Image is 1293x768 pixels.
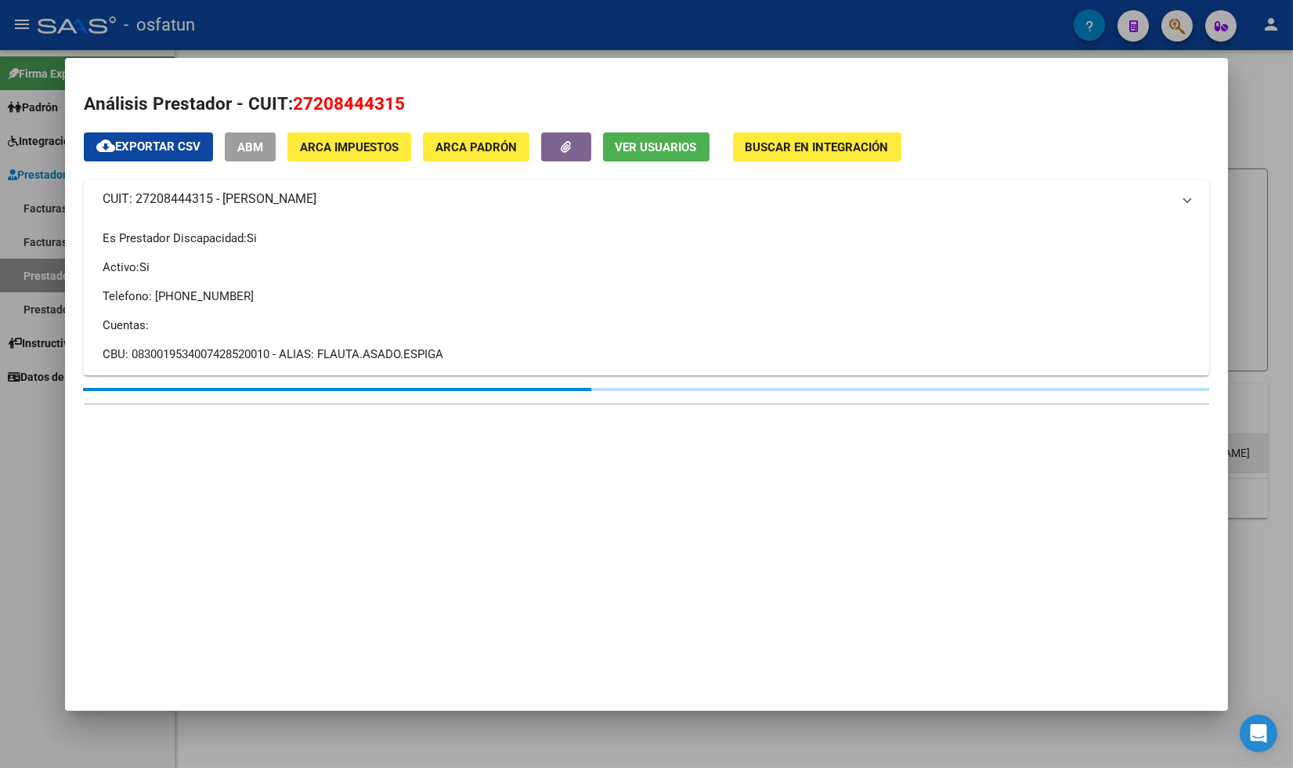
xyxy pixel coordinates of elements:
p: Es Prestador Discapacidad: [103,230,1191,247]
button: ARCA Impuestos [287,132,411,161]
mat-expansion-panel-header: CUIT: 27208444315 - [PERSON_NAME] [84,180,1210,218]
p: Telefono: [PHONE_NUMBER] [103,288,1191,305]
h2: Análisis Prestador - CUIT: [84,91,1210,118]
button: Buscar en Integración [733,132,901,161]
span: ARCA Impuestos [300,140,399,154]
button: Exportar CSV [84,132,213,161]
span: Si [139,260,150,274]
div: CBU: 0830019534007428520010 - ALIAS: FLAUTA.ASADO.ESPIGA [103,346,1191,363]
span: 27208444315 [293,93,405,114]
button: Ver Usuarios [603,132,710,161]
span: ARCA Padrón [435,140,517,154]
button: ABM [225,132,276,161]
mat-panel-title: CUIT: 27208444315 - [PERSON_NAME] [103,190,1172,208]
span: Si [247,231,257,245]
span: Exportar CSV [96,139,200,154]
span: Ver Usuarios [616,140,697,154]
span: Buscar en Integración [746,140,889,154]
span: ABM [237,140,263,154]
p: Cuentas: [103,317,1191,334]
p: Activo: [103,259,1191,276]
mat-icon: cloud_download [96,136,115,155]
div: Open Intercom Messenger [1240,715,1277,752]
button: ARCA Padrón [423,132,529,161]
div: CUIT: 27208444315 - [PERSON_NAME] [84,218,1210,375]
